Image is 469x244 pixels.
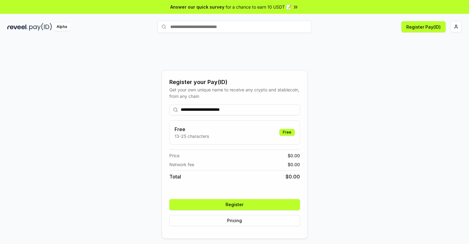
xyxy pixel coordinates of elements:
[169,78,300,86] div: Register your Pay(ID)
[169,173,181,180] span: Total
[288,152,300,159] span: $ 0.00
[175,133,209,139] p: 13-25 characters
[288,161,300,168] span: $ 0.00
[169,161,194,168] span: Network fee
[7,23,28,31] img: reveel_dark
[286,173,300,180] span: $ 0.00
[169,199,300,210] button: Register
[169,152,179,159] span: Price
[401,21,446,32] button: Register Pay(ID)
[226,4,291,10] span: for a chance to earn 10 USDT 📝
[169,86,300,99] div: Get your own unique name to receive any crypto and stablecoin, from any chain
[175,126,209,133] h3: Free
[53,23,70,31] div: Alpha
[29,23,52,31] img: pay_id
[170,4,224,10] span: Answer our quick survey
[279,129,295,136] div: Free
[169,215,300,226] button: Pricing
